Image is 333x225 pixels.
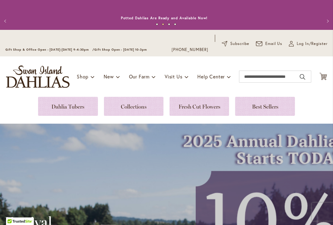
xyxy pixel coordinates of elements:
[230,41,249,47] span: Subscribe
[197,73,225,80] span: Help Center
[121,16,208,20] a: Potted Dahlias Are Ready and Available Now!
[77,73,89,80] span: Shop
[156,23,158,25] button: 1 of 4
[265,41,283,47] span: Email Us
[94,48,147,52] span: Gift Shop Open - [DATE] 10-3pm
[174,23,176,25] button: 4 of 4
[5,48,94,52] span: Gift Shop & Office Open - [DATE]-[DATE] 9-4:30pm /
[256,41,283,47] a: Email Us
[222,41,249,47] a: Subscribe
[289,41,328,47] a: Log In/Register
[321,15,333,27] button: Next
[168,23,170,25] button: 3 of 4
[129,73,150,80] span: Our Farm
[172,47,208,53] a: [PHONE_NUMBER]
[297,41,328,47] span: Log In/Register
[162,23,164,25] button: 2 of 4
[6,65,70,88] a: store logo
[104,73,114,80] span: New
[165,73,182,80] span: Visit Us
